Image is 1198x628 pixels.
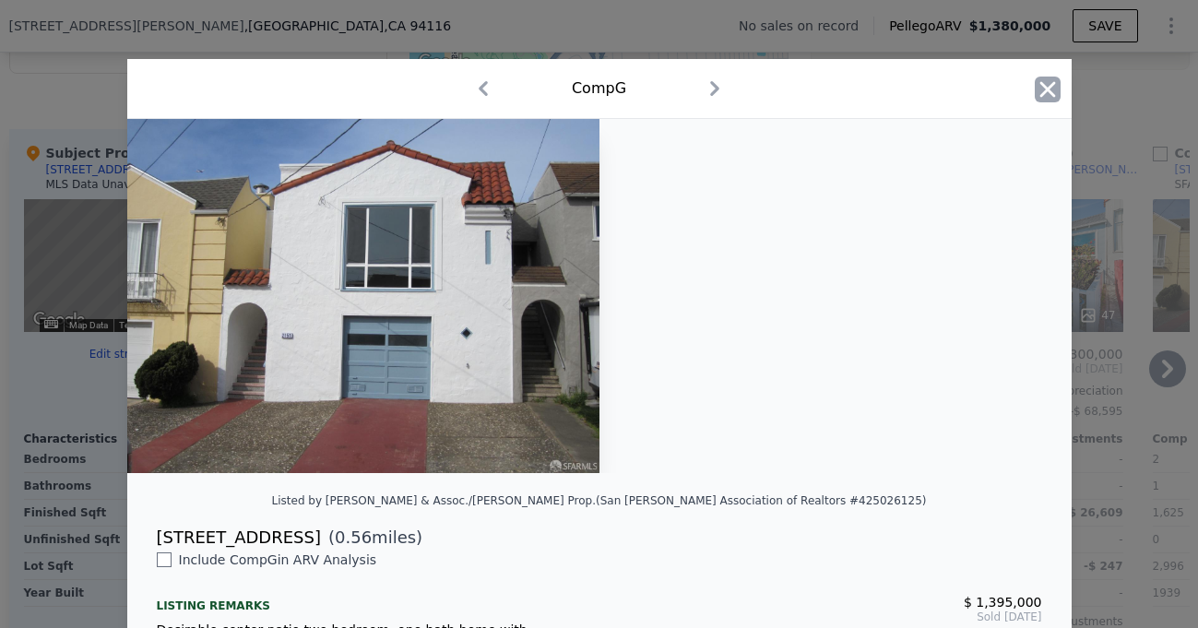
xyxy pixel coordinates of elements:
[572,77,626,100] div: Comp G
[964,595,1042,610] span: $ 1,395,000
[321,525,422,551] span: ( miles)
[272,494,927,507] div: Listed by [PERSON_NAME] & Assoc./[PERSON_NAME] Prop. (San [PERSON_NAME] Association of Realtors #...
[614,610,1042,624] span: Sold [DATE]
[157,525,321,551] div: [STREET_ADDRESS]
[172,552,385,567] span: Include Comp G in ARV Analysis
[335,527,372,547] span: 0.56
[127,119,599,473] img: Property Img
[157,584,585,613] div: Listing remarks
